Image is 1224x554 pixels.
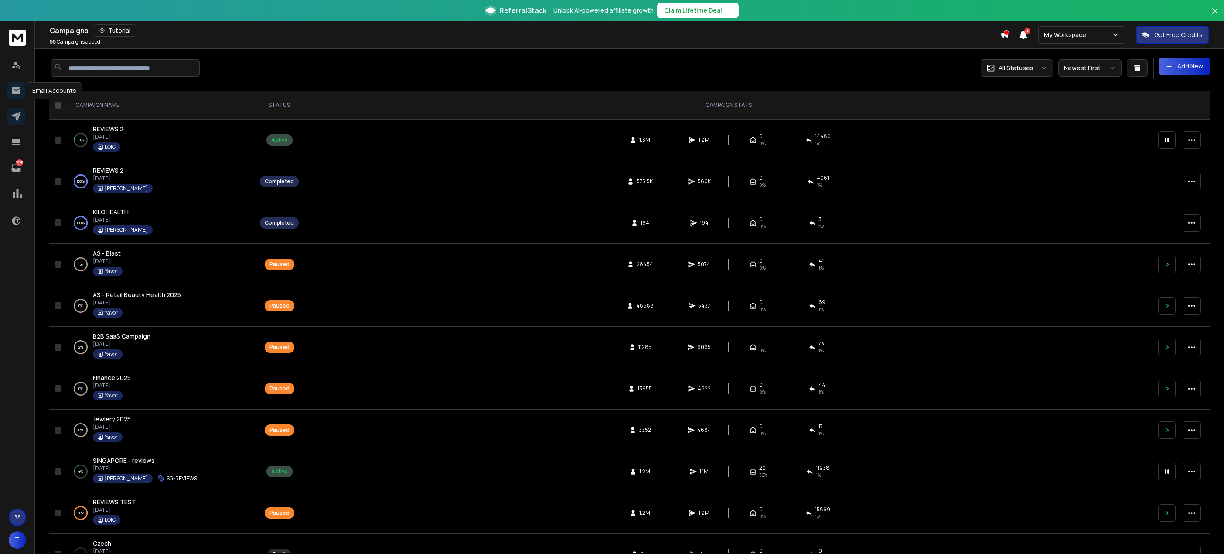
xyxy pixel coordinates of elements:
[657,3,739,18] button: Claim Lifetime Deal→
[16,159,23,166] p: 1925
[304,91,1153,120] th: CAMPAIGN STATS
[78,509,84,517] p: 98 %
[93,415,131,424] a: Jewlery 2025
[94,24,136,37] button: Tutorial
[93,249,121,258] a: AS - Blast
[759,299,763,306] span: 0
[93,382,131,389] p: [DATE]
[9,531,26,549] button: T
[759,223,766,230] span: 0%
[78,384,83,393] p: 0 %
[699,510,709,516] span: 1.2M
[818,389,824,396] span: 1 %
[269,261,290,268] div: Paused
[271,137,288,144] div: Active
[77,177,85,186] p: 100 %
[105,144,116,150] p: LOIC
[818,423,823,430] span: 17
[7,159,25,177] a: 1925
[499,5,546,16] span: ReferralStack
[818,264,824,271] span: 1 %
[105,268,118,275] p: Yavor
[697,344,711,351] span: 6065
[269,510,290,516] div: Paused
[818,216,822,223] span: 3
[699,137,709,144] span: 1.2M
[700,219,709,226] span: 194
[818,340,824,347] span: 73
[265,219,294,226] div: Completed
[815,513,820,520] span: 1 %
[817,181,822,188] span: 1 %
[105,351,118,358] p: Yavor
[638,344,651,351] span: 11285
[93,216,153,223] p: [DATE]
[93,175,153,182] p: [DATE]
[1058,59,1122,77] button: Newest First
[818,299,825,306] span: 69
[78,426,83,434] p: 0 %
[105,516,116,523] p: LOIC
[93,539,111,548] a: Czech
[759,216,763,223] span: 0
[105,185,148,192] p: [PERSON_NAME]
[553,6,654,15] p: Unlock AI-powered affiliate growth
[255,91,304,120] th: STATUS
[93,258,123,265] p: [DATE]
[639,427,651,434] span: 3352
[815,506,830,513] span: 15899
[1136,26,1209,44] button: Get Free Credits
[698,385,711,392] span: 4622
[105,475,148,482] p: [PERSON_NAME]
[726,6,732,15] span: →
[65,161,255,202] td: 100%REVIEWS 2[DATE][PERSON_NAME]
[639,510,650,516] span: 1.2M
[759,264,766,271] span: 0%
[65,202,255,244] td: 100%KILOHEALTH[DATE][PERSON_NAME]
[759,389,766,396] span: 0%
[698,178,711,185] span: 566K
[759,382,763,389] span: 0
[93,424,131,431] p: [DATE]
[93,249,121,257] span: AS - Blast
[93,373,131,382] a: Finance 2025
[759,181,766,188] span: 0%
[759,472,767,479] span: 32 %
[77,219,85,227] p: 100 %
[759,465,766,472] span: 20
[698,261,710,268] span: 5074
[816,465,829,472] span: 11938
[78,136,84,144] p: 10 %
[697,427,711,434] span: 4684
[93,465,197,472] p: [DATE]
[759,174,763,181] span: 0
[271,468,288,475] div: Active
[105,309,118,316] p: Yavor
[65,327,255,368] td: 2%B2B SaaS Campaign[DATE]Yavor
[105,226,148,233] p: [PERSON_NAME]
[759,257,763,264] span: 0
[1159,58,1210,75] button: Add New
[167,475,197,482] p: SG-REVIEWS
[50,38,100,45] p: Campaigns added
[93,133,123,140] p: [DATE]
[93,498,136,506] a: REVIEWS TEST
[759,340,763,347] span: 0
[27,82,82,99] div: Email Accounts
[105,434,118,441] p: Yavor
[65,285,255,327] td: 0%AS - Retail Beauty Health 2025[DATE]Yavor
[93,299,181,306] p: [DATE]
[999,64,1033,72] p: All Statuses
[641,219,649,226] span: 194
[759,347,766,354] span: 0%
[65,244,255,285] td: 1%AS - Blast[DATE]Yavor
[759,430,766,437] span: 0%
[1154,31,1203,39] p: Get Free Credits
[93,166,123,174] span: REVIEWS 2
[78,467,83,476] p: 4 %
[93,208,129,216] span: KILOHEALTH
